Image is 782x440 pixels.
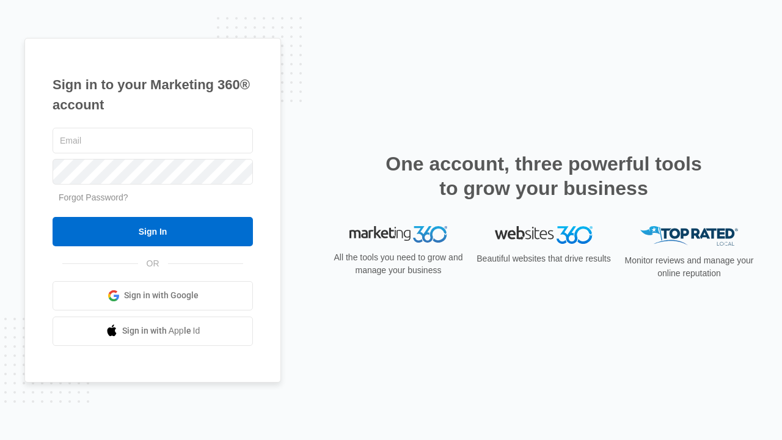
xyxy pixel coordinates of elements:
[53,217,253,246] input: Sign In
[495,226,593,244] img: Websites 360
[138,257,168,270] span: OR
[53,128,253,153] input: Email
[475,252,612,265] p: Beautiful websites that drive results
[330,251,467,277] p: All the tools you need to grow and manage your business
[59,193,128,202] a: Forgot Password?
[53,317,253,346] a: Sign in with Apple Id
[349,226,447,243] img: Marketing 360
[122,324,200,337] span: Sign in with Apple Id
[640,226,738,246] img: Top Rated Local
[124,289,199,302] span: Sign in with Google
[621,254,758,280] p: Monitor reviews and manage your online reputation
[53,281,253,310] a: Sign in with Google
[382,152,706,200] h2: One account, three powerful tools to grow your business
[53,75,253,115] h1: Sign in to your Marketing 360® account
